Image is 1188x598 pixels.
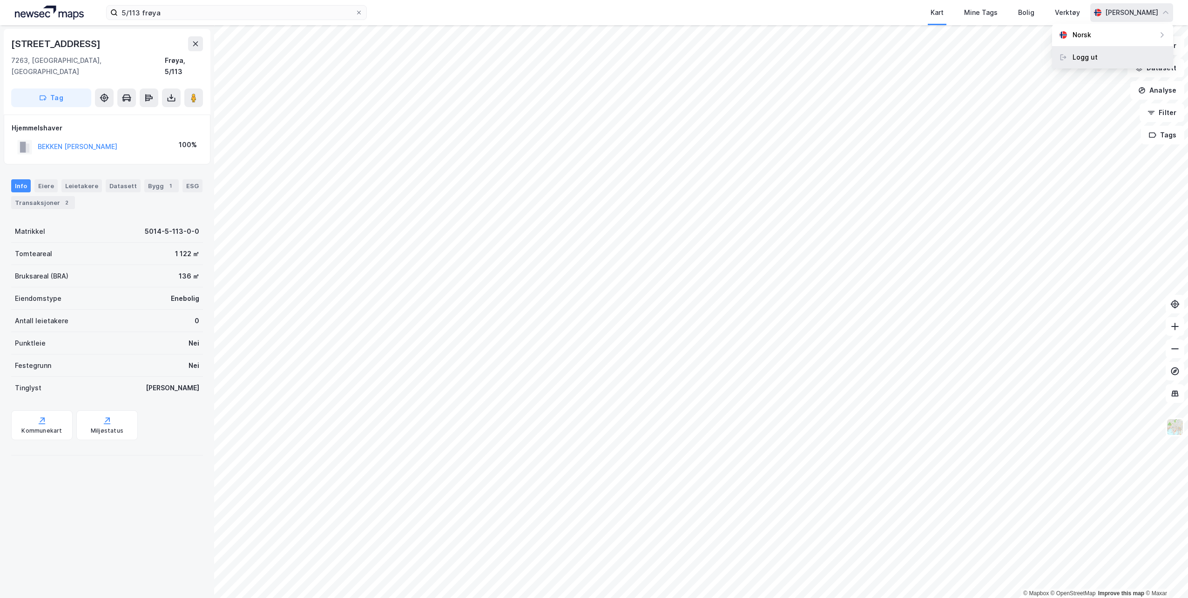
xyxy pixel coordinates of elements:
div: Tinglyst [15,382,41,394]
div: Miljøstatus [91,427,123,435]
div: 2 [62,198,71,207]
div: Bruksareal (BRA) [15,271,68,282]
div: Datasett [106,179,141,192]
img: logo.a4113a55bc3d86da70a041830d287a7e.svg [15,6,84,20]
div: Tomteareal [15,248,52,259]
input: Søk på adresse, matrikkel, gårdeiere, leietakere eller personer [118,6,355,20]
div: Eiendomstype [15,293,61,304]
div: 7263, [GEOGRAPHIC_DATA], [GEOGRAPHIC_DATA] [11,55,165,77]
button: Analyse [1130,81,1184,100]
div: [STREET_ADDRESS] [11,36,102,51]
div: Norsk [1073,29,1091,41]
div: Verktøy [1055,7,1080,18]
div: Enebolig [171,293,199,304]
div: Leietakere [61,179,102,192]
a: Mapbox [1023,590,1049,597]
div: [PERSON_NAME] [1105,7,1158,18]
div: Eiere [34,179,58,192]
div: Punktleie [15,338,46,349]
div: ESG [182,179,202,192]
a: Improve this map [1098,590,1144,597]
div: Transaksjoner [11,196,75,209]
img: Z [1166,418,1184,436]
div: 1 [166,181,175,190]
div: Hjemmelshaver [12,122,202,134]
div: Bolig [1018,7,1034,18]
div: Antall leietakere [15,315,68,326]
a: OpenStreetMap [1051,590,1096,597]
iframe: Chat Widget [1141,553,1188,598]
div: 100% [179,139,197,150]
div: Frøya, 5/113 [165,55,203,77]
div: Mine Tags [964,7,998,18]
button: Tag [11,88,91,107]
div: Logg ut [1073,52,1098,63]
div: Kart [931,7,944,18]
div: 0 [195,315,199,326]
div: 136 ㎡ [179,271,199,282]
div: 1 122 ㎡ [175,248,199,259]
button: Filter [1140,103,1184,122]
div: Kommunekart [21,427,62,435]
div: Nei [189,360,199,371]
div: Matrikkel [15,226,45,237]
div: Festegrunn [15,360,51,371]
button: Tags [1141,126,1184,144]
div: Nei [189,338,199,349]
div: Info [11,179,31,192]
div: [PERSON_NAME] [146,382,199,394]
div: 5014-5-113-0-0 [145,226,199,237]
div: Bygg [144,179,179,192]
